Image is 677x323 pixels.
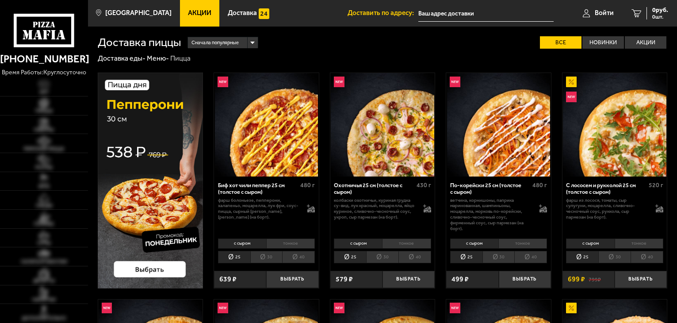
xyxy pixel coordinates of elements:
li: тонкое [382,238,431,249]
div: По-корейски 25 см (толстое с сыром) [450,182,530,196]
li: с сыром [566,238,614,249]
a: Доставка еды- [98,54,145,62]
li: тонкое [498,238,547,249]
button: Выбрать [266,271,318,288]
a: НовинкаОхотничья 25 см (толстое с сыром) [330,73,435,177]
p: колбаски охотничьи, куриная грудка су-вид, лук красный, моцарелла, яйцо куриное, сливочно-чесночн... [334,198,416,220]
label: Новинки [582,36,624,49]
div: Пицца [170,54,191,63]
div: С лососем и рукколой 25 см (толстое с сыром) [566,182,646,196]
img: С лососем и рукколой 25 см (толстое с сыром) [563,73,666,177]
span: 699 ₽ [568,276,585,283]
li: тонкое [615,238,663,249]
span: 430 г [417,181,431,189]
img: Новинка [450,303,460,313]
li: 25 [218,251,250,263]
s: 799 ₽ [589,276,601,283]
button: Выбрать [499,271,551,288]
span: 499 ₽ [451,276,469,283]
span: 579 ₽ [336,276,353,283]
li: 25 [334,251,366,263]
span: 480 г [532,181,547,189]
a: АкционныйНовинкаС лососем и рукколой 25 см (толстое с сыром) [562,73,667,177]
span: Доставка [228,10,257,16]
span: 520 г [649,181,663,189]
li: 25 [566,251,598,263]
li: 40 [631,251,663,263]
img: Новинка [450,77,460,87]
p: ветчина, корнишоны, паприка маринованная, шампиньоны, моцарелла, морковь по-корейски, сливочно-че... [450,198,532,232]
span: 0 руб. [652,7,668,13]
li: 30 [482,251,515,263]
li: 30 [366,251,398,263]
span: [GEOGRAPHIC_DATA] [105,10,172,16]
li: с сыром [450,238,498,249]
div: Охотничья 25 см (толстое с сыром) [334,182,414,196]
img: Новинка [102,303,112,313]
img: Акционный [566,77,577,87]
span: Войти [595,10,614,16]
a: НовинкаПо-корейски 25 см (толстое с сыром) [446,73,551,177]
img: Новинка [334,303,344,313]
li: 25 [450,251,482,263]
img: Новинка [334,77,344,87]
li: 40 [514,251,547,263]
li: 30 [250,251,283,263]
li: с сыром [334,238,382,249]
a: НовинкаБиф хот чили пеппер 25 см (толстое с сыром) [214,73,319,177]
input: Ваш адрес доставки [418,5,554,22]
a: Меню- [147,54,169,62]
li: 30 [598,251,631,263]
img: Охотничья 25 см (толстое с сыром) [331,73,434,177]
img: Новинка [566,92,577,102]
img: Новинка [218,303,228,313]
label: Все [540,36,581,49]
img: Акционный [566,303,577,313]
li: 40 [282,251,315,263]
div: Биф хот чили пеппер 25 см (толстое с сыром) [218,182,298,196]
img: Биф хот чили пеппер 25 см (толстое с сыром) [215,73,318,177]
img: Новинка [218,77,228,87]
label: Акции [625,36,666,49]
span: Доставить по адресу: [348,10,418,16]
p: фарш из лосося, томаты, сыр сулугуни, моцарелла, сливочно-чесночный соус, руккола, сыр пармезан (... [566,198,648,220]
button: Выбрать [382,271,435,288]
li: с сыром [218,238,266,249]
span: 639 ₽ [219,276,237,283]
h1: Доставка пиццы [98,37,181,48]
span: 0 шт. [652,14,668,19]
li: тонкое [266,238,315,249]
span: Акции [188,10,211,16]
button: Выбрать [615,271,667,288]
p: фарш болоньезе, пепперони, халапеньо, моцарелла, лук фри, соус-пицца, сырный [PERSON_NAME], [PERS... [218,198,300,220]
img: По-корейски 25 см (толстое с сыром) [447,73,551,177]
li: 40 [398,251,431,263]
img: 15daf4d41897b9f0e9f617042186c801.svg [259,8,269,19]
span: Сначала популярные [191,36,239,50]
span: 480 г [300,181,315,189]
